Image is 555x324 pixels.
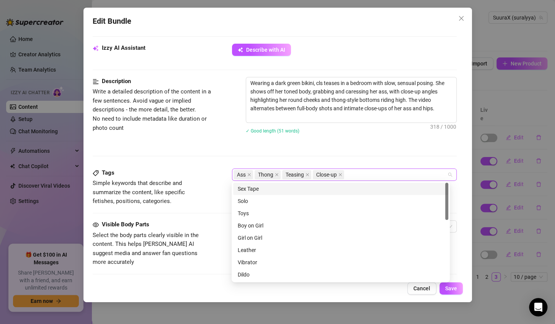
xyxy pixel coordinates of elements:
[258,170,273,179] span: Thong
[233,268,448,281] div: Dildo
[445,285,457,291] span: Save
[313,170,344,179] span: Close-up
[255,170,281,179] span: Thong
[102,44,145,51] strong: Izzy AI Assistant
[246,128,299,134] span: ✓ Good length (51 words)
[246,47,285,53] span: Describe with AI
[275,173,279,177] span: close
[233,219,448,232] div: Boy on Girl
[238,246,444,254] div: Leather
[102,169,114,176] strong: Tags
[93,15,131,27] span: Edit Bundle
[233,195,448,207] div: Solo
[286,170,304,179] span: Teasing
[455,12,467,25] button: Close
[233,170,253,179] span: Ass
[232,44,291,56] button: Describe with AI
[102,78,131,85] strong: Description
[233,207,448,219] div: Toys
[233,244,448,256] div: Leather
[238,197,444,205] div: Solo
[233,183,448,195] div: Sex Tape
[102,221,149,228] strong: Visible Body Parts
[238,234,444,242] div: Girl on Girl
[93,180,185,205] span: Simple keywords that describe and summarize the content, like specific fetishes, positions, categ...
[282,170,311,179] span: Teasing
[93,170,99,176] span: tag
[93,222,99,228] span: eye
[247,173,251,177] span: close
[237,170,246,179] span: Ass
[238,270,444,279] div: Dildo
[413,285,430,291] span: Cancel
[305,173,309,177] span: close
[238,258,444,267] div: Vibrator
[529,298,547,316] div: Open Intercom Messenger
[338,173,342,177] span: close
[238,221,444,230] div: Boy on Girl
[407,282,436,295] button: Cancel
[233,256,448,268] div: Vibrator
[93,88,211,131] span: Write a detailed description of the content in a few sentences. Avoid vague or implied descriptio...
[316,170,337,179] span: Close-up
[246,77,456,123] textarea: Wearing a dark green bikini, cls teases in a bedroom with slow, sensual posing. She shows off her...
[439,282,463,295] button: Save
[238,185,444,193] div: Sex Tape
[233,232,448,244] div: Girl on Girl
[238,209,444,218] div: Toys
[455,15,467,21] span: Close
[93,77,99,86] span: align-left
[93,232,199,266] span: Select the body parts clearly visible in the content. This helps [PERSON_NAME] AI suggest media a...
[458,15,464,21] span: close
